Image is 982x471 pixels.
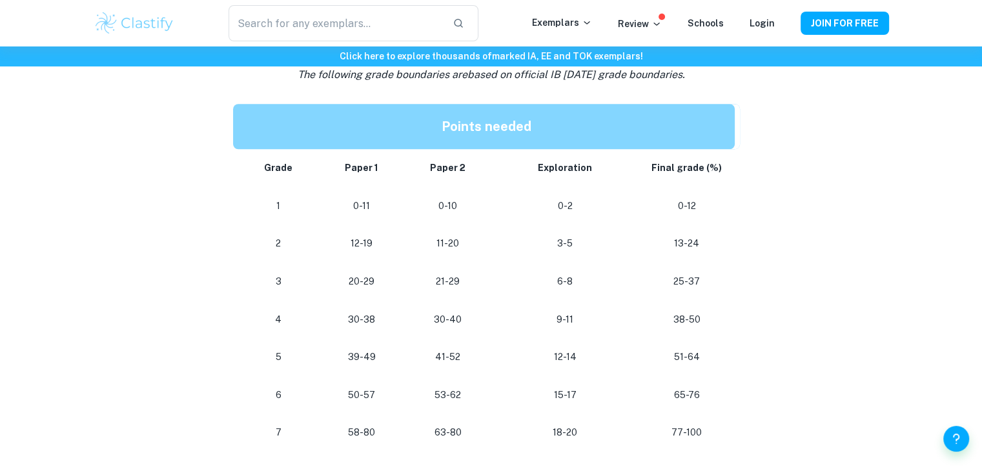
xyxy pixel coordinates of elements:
p: 51-64 [650,348,724,366]
p: Exemplars [532,15,592,30]
p: 11-20 [415,235,480,252]
p: 20-29 [329,273,394,290]
p: 25-37 [650,273,724,290]
p: 12-19 [329,235,394,252]
button: Help and Feedback [943,426,969,452]
p: 1 [249,197,309,215]
p: 30-38 [329,311,394,328]
p: 15-17 [501,386,629,404]
p: 7 [249,424,309,441]
p: 13-24 [650,235,724,252]
strong: Paper 2 [430,163,465,173]
p: 3-5 [501,235,629,252]
strong: Points needed [442,119,531,134]
p: 0-2 [501,197,629,215]
p: 39-49 [329,348,394,366]
p: 53-62 [415,386,480,404]
p: 21-29 [415,273,480,290]
a: Schools [688,18,724,28]
p: 18-20 [501,424,629,441]
p: 0-10 [415,197,480,215]
p: 2 [249,235,309,252]
a: Login [750,18,775,28]
input: Search for any exemplars... [229,5,442,41]
button: JOIN FOR FREE [801,12,889,35]
strong: Exploration [538,163,592,173]
p: 0-11 [329,197,394,215]
strong: Final grade (%) [651,163,722,173]
strong: Grade [264,163,292,173]
i: The following grade boundaries are [298,68,685,81]
span: based on official IB [DATE] grade boundaries. [467,68,685,81]
p: 58-80 [329,424,394,441]
p: 50-57 [329,386,394,404]
p: 3 [249,273,309,290]
h6: Click here to explore thousands of marked IA, EE and TOK exemplars ! [3,49,979,63]
p: 4 [249,311,309,328]
img: Clastify logo [94,10,176,36]
p: 41-52 [415,348,480,366]
p: 6 [249,386,309,404]
p: 0-12 [650,197,724,215]
p: 5 [249,348,309,366]
p: 12-14 [501,348,629,366]
p: 38-50 [650,311,724,328]
p: 65-76 [650,386,724,404]
strong: Paper 1 [345,163,378,173]
p: 30-40 [415,311,480,328]
p: 77-100 [650,424,724,441]
p: Review [618,17,662,31]
p: 63-80 [415,424,480,441]
p: 6-8 [501,273,629,290]
p: 9-11 [501,311,629,328]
